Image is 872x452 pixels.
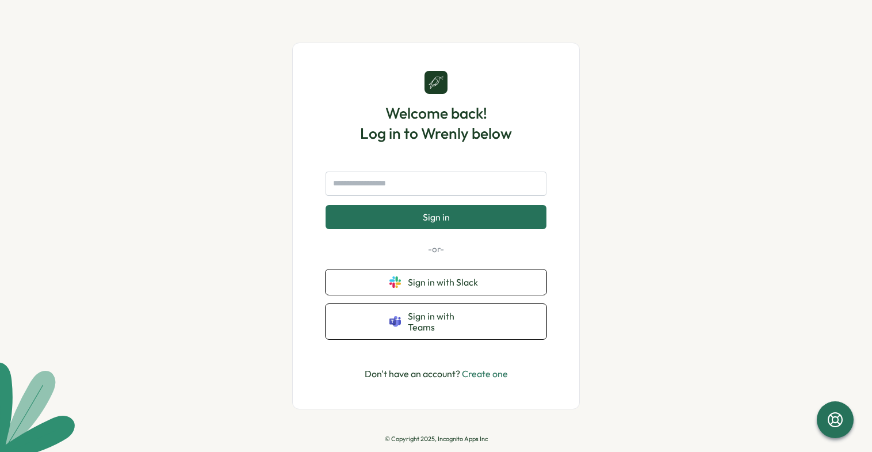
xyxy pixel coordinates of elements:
[326,304,546,339] button: Sign in with Teams
[326,243,546,256] p: -or-
[360,103,512,143] h1: Welcome back! Log in to Wrenly below
[408,311,483,332] span: Sign in with Teams
[326,205,546,229] button: Sign in
[423,212,450,222] span: Sign in
[326,269,546,295] button: Sign in with Slack
[365,367,508,381] p: Don't have an account?
[462,368,508,379] a: Create one
[408,277,483,287] span: Sign in with Slack
[385,435,488,443] p: © Copyright 2025, Incognito Apps Inc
